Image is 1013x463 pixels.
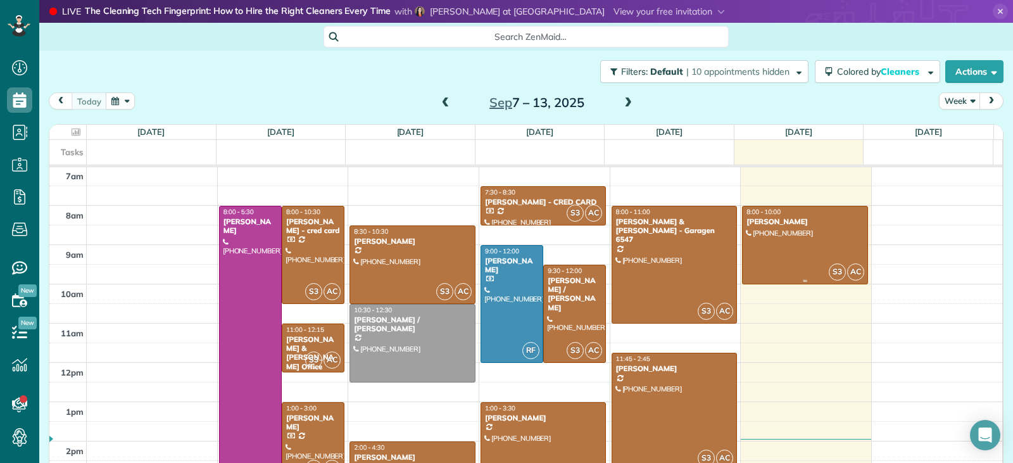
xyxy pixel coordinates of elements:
[436,283,453,300] span: S3
[61,367,84,377] span: 12pm
[324,352,341,369] span: AC
[716,303,733,320] span: AC
[455,283,472,300] span: AC
[305,352,322,369] span: S3
[615,217,734,244] div: [PERSON_NAME] & [PERSON_NAME] - Garagen 6547
[286,217,341,236] div: [PERSON_NAME] - cred card
[656,127,683,137] a: [DATE]
[526,127,553,137] a: [DATE]
[548,267,582,275] span: 9:30 - 12:00
[650,66,684,77] span: Default
[939,92,981,110] button: Week
[847,263,864,281] span: AC
[267,127,294,137] a: [DATE]
[594,60,809,83] a: Filters: Default | 10 appointments hidden
[979,92,1004,110] button: next
[286,414,341,432] div: [PERSON_NAME]
[72,92,107,110] button: today
[85,5,391,18] strong: The Cleaning Tech Fingerprint: How to Hire the Right Cleaners Every Time
[458,96,616,110] h2: 7 – 13, 2025
[430,6,605,17] span: [PERSON_NAME] at [GEOGRAPHIC_DATA]
[305,283,322,300] span: S3
[354,306,392,314] span: 10:30 - 12:30
[698,303,715,320] span: S3
[881,66,921,77] span: Cleaners
[815,60,940,83] button: Colored byCleaners
[547,276,602,313] div: [PERSON_NAME] / [PERSON_NAME]
[223,208,254,216] span: 8:00 - 5:30
[785,127,812,137] a: [DATE]
[915,127,942,137] a: [DATE]
[61,147,84,157] span: Tasks
[970,420,1000,450] div: Open Intercom Messenger
[66,250,84,260] span: 9am
[485,404,515,412] span: 1:00 - 3:30
[746,217,864,226] div: [PERSON_NAME]
[484,414,603,422] div: [PERSON_NAME]
[61,328,84,338] span: 11am
[61,289,84,299] span: 10am
[489,94,512,110] span: Sep
[746,208,781,216] span: 8:00 - 10:00
[18,317,37,329] span: New
[600,60,809,83] button: Filters: Default | 10 appointments hidden
[353,315,472,334] div: [PERSON_NAME] / [PERSON_NAME]
[286,404,317,412] span: 1:00 - 3:00
[66,210,84,220] span: 8am
[397,127,424,137] a: [DATE]
[415,6,425,16] img: libby-de-lucien-77da18b5e327069b8864256f4561c058dd9510108410bc45ca77b9bc9613edd4.jpg
[66,407,84,417] span: 1pm
[485,188,515,196] span: 7:30 - 8:30
[137,127,165,137] a: [DATE]
[324,283,341,300] span: AC
[686,66,790,77] span: | 10 appointments hidden
[223,217,278,236] div: [PERSON_NAME]
[485,247,519,255] span: 9:00 - 12:00
[353,237,472,246] div: [PERSON_NAME]
[66,446,84,456] span: 2pm
[829,263,846,281] span: S3
[616,355,650,363] span: 11:45 - 2:45
[567,205,584,222] span: S3
[353,453,472,462] div: [PERSON_NAME]
[49,92,73,110] button: prev
[585,342,602,359] span: AC
[354,227,388,236] span: 8:30 - 10:30
[66,171,84,181] span: 7am
[286,335,341,399] div: [PERSON_NAME] & [PERSON_NAME] Office [PERSON_NAME] And Newmam
[567,342,584,359] span: S3
[484,198,603,206] div: [PERSON_NAME] - CRED CARD
[522,342,539,359] span: RF
[286,208,320,216] span: 8:00 - 10:30
[615,364,734,373] div: [PERSON_NAME]
[945,60,1004,83] button: Actions
[837,66,924,77] span: Colored by
[286,326,324,334] span: 11:00 - 12:15
[621,66,648,77] span: Filters:
[484,257,539,275] div: [PERSON_NAME]
[354,443,384,452] span: 2:00 - 4:30
[585,205,602,222] span: AC
[394,6,412,17] span: with
[616,208,650,216] span: 8:00 - 11:00
[18,284,37,297] span: New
